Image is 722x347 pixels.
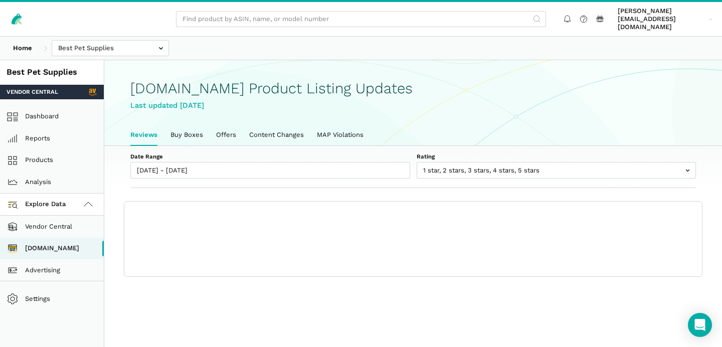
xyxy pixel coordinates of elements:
[615,6,716,33] a: [PERSON_NAME][EMAIL_ADDRESS][DOMAIN_NAME]
[10,199,66,211] span: Explore Data
[688,313,712,337] div: Open Intercom Messenger
[417,152,696,160] label: Rating
[310,124,370,145] a: MAP Violations
[243,124,310,145] a: Content Changes
[130,152,410,160] label: Date Range
[52,40,169,57] input: Best Pet Supplies
[7,88,58,96] span: Vendor Central
[618,7,705,32] span: [PERSON_NAME][EMAIL_ADDRESS][DOMAIN_NAME]
[7,40,39,57] a: Home
[124,124,164,145] a: Reviews
[210,124,243,145] a: Offers
[176,11,546,28] input: Find product by ASIN, name, or model number
[130,80,696,97] h1: [DOMAIN_NAME] Product Listing Updates
[417,162,696,179] input: 1 star, 2 stars, 3 stars, 4 stars, 5 stars
[7,67,97,78] div: Best Pet Supplies
[130,100,696,111] div: Last updated [DATE]
[164,124,210,145] a: Buy Boxes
